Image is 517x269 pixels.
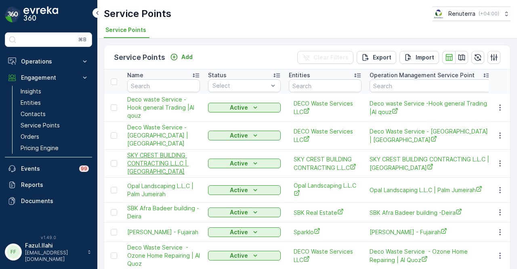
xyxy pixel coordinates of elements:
a: SBK Afra Badeer building -Deira [370,208,491,217]
p: Active [230,208,248,216]
span: SKY CREST BUILDING CONTRACTING L.L.C | [GEOGRAPHIC_DATA] [370,155,491,172]
p: Entities [21,99,41,107]
input: Search [289,79,361,92]
div: Toggle Row Selected [111,209,117,216]
span: [PERSON_NAME] - Fujairah [127,228,200,236]
input: Search [370,79,491,92]
button: Operations [5,53,92,70]
p: Entities [289,71,310,79]
button: FFFazul.Ilahi[EMAIL_ADDRESS][DOMAIN_NAME] [5,241,92,263]
a: Deco waste Service -Hook general Trading |Al qouz [370,100,491,116]
input: Search [127,79,200,92]
a: Contacts [17,108,92,120]
span: SBK Real Estate [294,208,357,217]
button: Import [399,51,439,64]
button: Renuterra(+04:00) [433,6,511,21]
p: Service Points [104,7,171,20]
a: SBK Afra Badeer building -Deira [127,204,200,220]
p: Engagement [21,74,76,82]
a: SKY CREST BUILDING CONTRACTING L.L.C | Wadi Al Safa [370,155,491,172]
a: Orders [17,131,92,142]
button: Engagement [5,70,92,86]
p: Select [212,82,268,90]
p: Active [230,131,248,140]
a: SKY CREST BUILDING CONTRACTING L.L.C [294,155,357,172]
a: Reports [5,177,92,193]
span: DECO Waste Services LLC [294,127,357,144]
p: Status [208,71,227,79]
span: Service Points [105,26,146,34]
p: ( +04:00 ) [479,11,499,17]
p: Operation Management Service Point [370,71,475,79]
a: Sparklo [294,228,357,236]
p: Active [230,104,248,112]
p: Fazul.Ilahi [25,241,83,250]
div: FF [7,246,20,258]
p: Export [373,53,391,61]
span: SKY CREST BUILDING CONTRACTING L.L.C | [GEOGRAPHIC_DATA] [127,151,200,176]
button: Active [208,251,281,261]
p: Clear Filters [313,53,349,61]
a: Opal Landscaping L.L.C | Palm Jumeirah [127,182,200,198]
p: Active [230,159,248,167]
p: Contacts [21,110,46,118]
a: Service Points [17,120,92,131]
p: ⌘B [78,36,86,43]
span: DECO Waste Services LLC [294,248,357,264]
p: Insights [21,87,41,95]
a: Documents [5,193,92,209]
a: Pricing Engine [17,142,92,154]
a: Opal Landscaping L.L.C [294,182,357,198]
button: Active [208,159,281,168]
span: [PERSON_NAME] - Fujairah [370,228,491,236]
div: Toggle Row Selected [111,229,117,235]
a: DECO Waste Services LLC [294,100,357,116]
button: Active [208,103,281,112]
button: Active [208,185,281,195]
div: Toggle Row Selected [111,187,117,193]
p: [EMAIL_ADDRESS][DOMAIN_NAME] [25,250,83,263]
div: Toggle Row Selected [111,132,117,139]
a: Opal Landscaping L.L.C | Palm Jumeirah [370,186,491,194]
p: Active [230,228,248,236]
p: Service Points [21,121,60,129]
a: Deco Waste Service - Bannu Grand City Mall | Al Quoz [127,123,200,148]
a: Events99 [5,161,92,177]
a: Lulu Hypermarket - Fujairah [127,228,200,236]
p: Active [230,252,248,260]
button: Add [167,52,196,62]
p: Add [181,53,193,61]
button: Clear Filters [297,51,353,64]
div: Toggle Row Selected [111,252,117,259]
p: Pricing Engine [21,144,59,152]
img: Screenshot_2024-07-26_at_13.33.01.png [433,9,445,18]
button: Active [208,227,281,237]
span: Deco Waste Service - [GEOGRAPHIC_DATA] | [GEOGRAPHIC_DATA] [127,123,200,148]
div: Toggle Row Selected [111,160,117,167]
a: Deco Waste Service - Bannu Grand City Mall | Al Quoz [370,127,491,144]
p: Service Points [114,52,165,63]
button: Active [208,131,281,140]
a: SKY CREST BUILDING CONTRACTING L.L.C | Wadi Al Safa [127,151,200,176]
p: 99 [81,165,87,172]
span: Deco waste Service -Hook general Trading |Al qouz [127,95,200,120]
a: Deco Waste Service - Ozone Home Repairing | Al Quoz [127,244,200,268]
a: Deco Waste Service - Ozone Home Repairing | Al Quoz [370,248,491,264]
img: logo_dark-DEwI_e13.png [23,6,58,23]
button: Active [208,208,281,217]
a: Entities [17,97,92,108]
button: Export [357,51,396,64]
a: Insights [17,86,92,97]
p: Events [21,165,74,173]
a: Lulu Hypermarket - Fujairah [370,228,491,236]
